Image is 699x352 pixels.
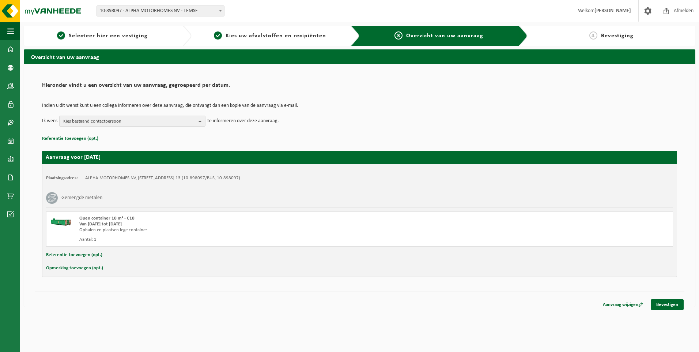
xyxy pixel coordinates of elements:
p: Indien u dit wenst kunt u een collega informeren over deze aanvraag, die ontvangt dan een kopie v... [42,103,677,108]
p: Ik wens [42,116,57,127]
span: 10-898097 - ALPHA MOTORHOMES NV - TEMSE [97,5,224,16]
p: te informeren over deze aanvraag. [207,116,279,127]
button: Kies bestaand contactpersoon [59,116,205,127]
span: Bevestiging [601,33,634,39]
strong: Aanvraag voor [DATE] [46,154,101,160]
td: ALPHA MOTORHOMES NV, [STREET_ADDRESS] 13 (10-898097/BUS, 10-898097) [85,175,240,181]
h3: Gemengde metalen [61,192,102,204]
span: Open container 10 m³ - C10 [79,216,135,221]
img: HK-XC-10-GN-00.png [50,216,72,226]
strong: [PERSON_NAME] [594,8,631,14]
strong: Plaatsingsadres: [46,176,78,180]
span: 1 [57,31,65,40]
div: Ophalen en plaatsen lege container [79,227,389,233]
h2: Hieronder vindt u een overzicht van uw aanvraag, gegroepeerd per datum. [42,82,677,92]
span: 10-898097 - ALPHA MOTORHOMES NV - TEMSE [97,6,224,16]
span: Overzicht van uw aanvraag [406,33,483,39]
div: Aantal: 1 [79,237,389,243]
span: Kies uw afvalstoffen en recipiënten [226,33,326,39]
button: Referentie toevoegen (opt.) [46,250,102,260]
span: 4 [589,31,597,40]
strong: Van [DATE] tot [DATE] [79,222,122,226]
button: Opmerking toevoegen (opt.) [46,263,103,273]
span: Selecteer hier een vestiging [69,33,148,39]
a: 2Kies uw afvalstoffen en recipiënten [195,31,345,40]
h2: Overzicht van uw aanvraag [24,49,695,64]
span: Kies bestaand contactpersoon [63,116,196,127]
button: Referentie toevoegen (opt.) [42,134,98,143]
span: 2 [214,31,222,40]
a: Bevestigen [651,299,684,310]
span: 3 [394,31,403,40]
a: Aanvraag wijzigen [597,299,649,310]
a: 1Selecteer hier een vestiging [27,31,177,40]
